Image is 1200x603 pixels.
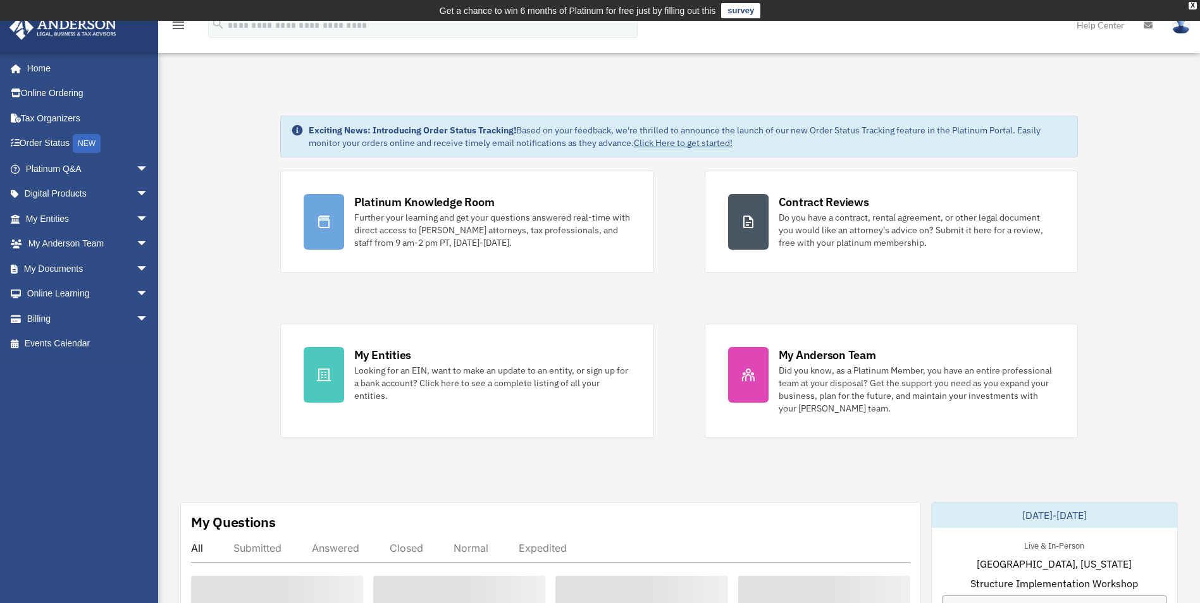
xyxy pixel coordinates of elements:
a: Digital Productsarrow_drop_down [9,181,168,207]
span: arrow_drop_down [136,156,161,182]
div: Closed [390,542,423,554]
a: Billingarrow_drop_down [9,306,168,331]
span: [GEOGRAPHIC_DATA], [US_STATE] [977,556,1132,571]
a: Online Ordering [9,81,168,106]
div: Expedited [519,542,567,554]
a: My Entitiesarrow_drop_down [9,206,168,231]
span: arrow_drop_down [136,206,161,232]
div: Contract Reviews [779,194,869,210]
a: Online Learningarrow_drop_down [9,281,168,307]
i: search [211,17,225,31]
a: Order StatusNEW [9,131,168,157]
span: arrow_drop_down [136,231,161,257]
div: My Questions [191,513,276,532]
div: My Anderson Team [779,347,876,363]
div: Platinum Knowledge Room [354,194,495,210]
a: survey [721,3,760,18]
a: Events Calendar [9,331,168,356]
div: [DATE]-[DATE] [932,502,1177,528]
div: Live & In-Person [1014,538,1094,551]
span: arrow_drop_down [136,306,161,332]
a: Contract Reviews Do you have a contract, rental agreement, or other legal document you would like... [705,171,1079,273]
a: Home [9,56,161,81]
a: My Documentsarrow_drop_down [9,256,168,281]
div: NEW [73,134,101,153]
div: All [191,542,203,554]
a: Platinum Knowledge Room Further your learning and get your questions answered real-time with dire... [280,171,654,273]
a: Tax Organizers [9,106,168,131]
span: arrow_drop_down [136,181,161,207]
span: arrow_drop_down [136,281,161,307]
a: My Anderson Teamarrow_drop_down [9,231,168,257]
a: My Entities Looking for an EIN, want to make an update to an entity, or sign up for a bank accoun... [280,324,654,438]
img: Anderson Advisors Platinum Portal [6,15,120,40]
div: Based on your feedback, we're thrilled to announce the launch of our new Order Status Tracking fe... [309,124,1068,149]
div: Further your learning and get your questions answered real-time with direct access to [PERSON_NAM... [354,211,631,249]
div: Did you know, as a Platinum Member, you have an entire professional team at your disposal? Get th... [779,364,1055,415]
span: Structure Implementation Workshop [970,576,1138,591]
div: close [1189,2,1197,9]
a: Click Here to get started! [634,137,733,149]
div: Normal [454,542,488,554]
strong: Exciting News: Introducing Order Status Tracking! [309,125,516,136]
div: Do you have a contract, rental agreement, or other legal document you would like an attorney's ad... [779,211,1055,249]
div: Answered [312,542,359,554]
span: arrow_drop_down [136,256,161,282]
div: Submitted [233,542,281,554]
div: Looking for an EIN, want to make an update to an entity, or sign up for a bank account? Click her... [354,364,631,402]
i: menu [171,18,186,33]
div: Get a chance to win 6 months of Platinum for free just by filling out this [440,3,716,18]
img: User Pic [1172,16,1191,34]
a: menu [171,22,186,33]
a: Platinum Q&Aarrow_drop_down [9,156,168,181]
div: My Entities [354,347,411,363]
a: My Anderson Team Did you know, as a Platinum Member, you have an entire professional team at your... [705,324,1079,438]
